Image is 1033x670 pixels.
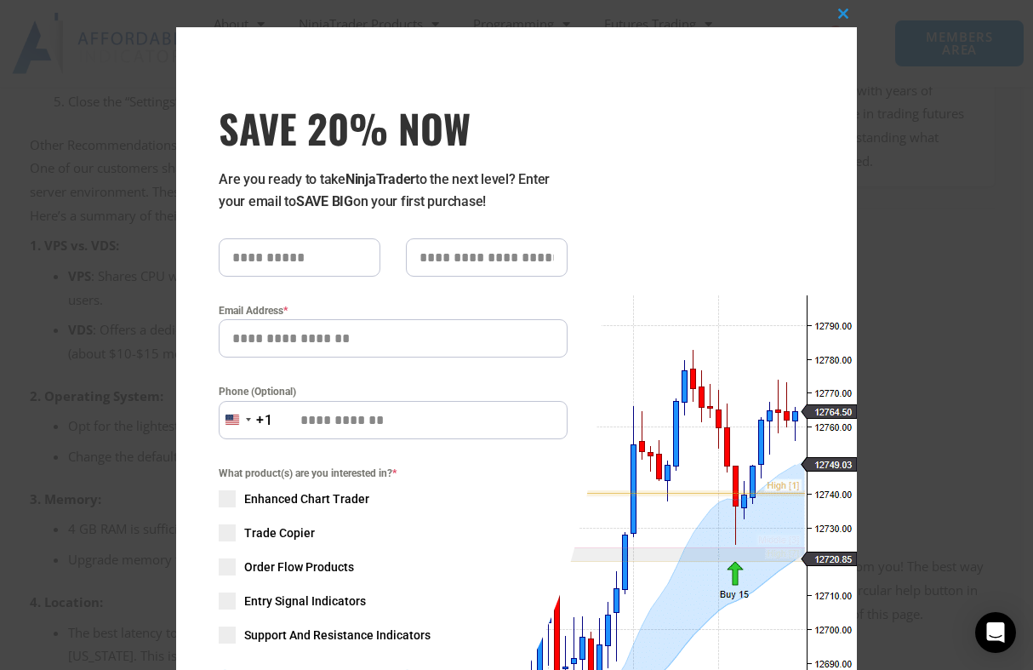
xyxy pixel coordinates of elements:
[219,401,273,439] button: Selected country
[219,490,568,507] label: Enhanced Chart Trader
[219,383,568,400] label: Phone (Optional)
[219,104,568,152] h3: SAVE 20% NOW
[975,612,1016,653] div: Open Intercom Messenger
[219,627,568,644] label: Support And Resistance Indicators
[219,302,568,319] label: Email Address
[244,627,431,644] span: Support And Resistance Indicators
[345,171,415,187] strong: NinjaTrader
[219,169,568,213] p: Are you ready to take to the next level? Enter your email to on your first purchase!
[244,524,315,541] span: Trade Copier
[244,558,354,576] span: Order Flow Products
[244,490,369,507] span: Enhanced Chart Trader
[219,524,568,541] label: Trade Copier
[219,558,568,576] label: Order Flow Products
[296,193,353,209] strong: SAVE BIG
[219,593,568,610] label: Entry Signal Indicators
[256,409,273,432] div: +1
[244,593,366,610] span: Entry Signal Indicators
[219,465,568,482] span: What product(s) are you interested in?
